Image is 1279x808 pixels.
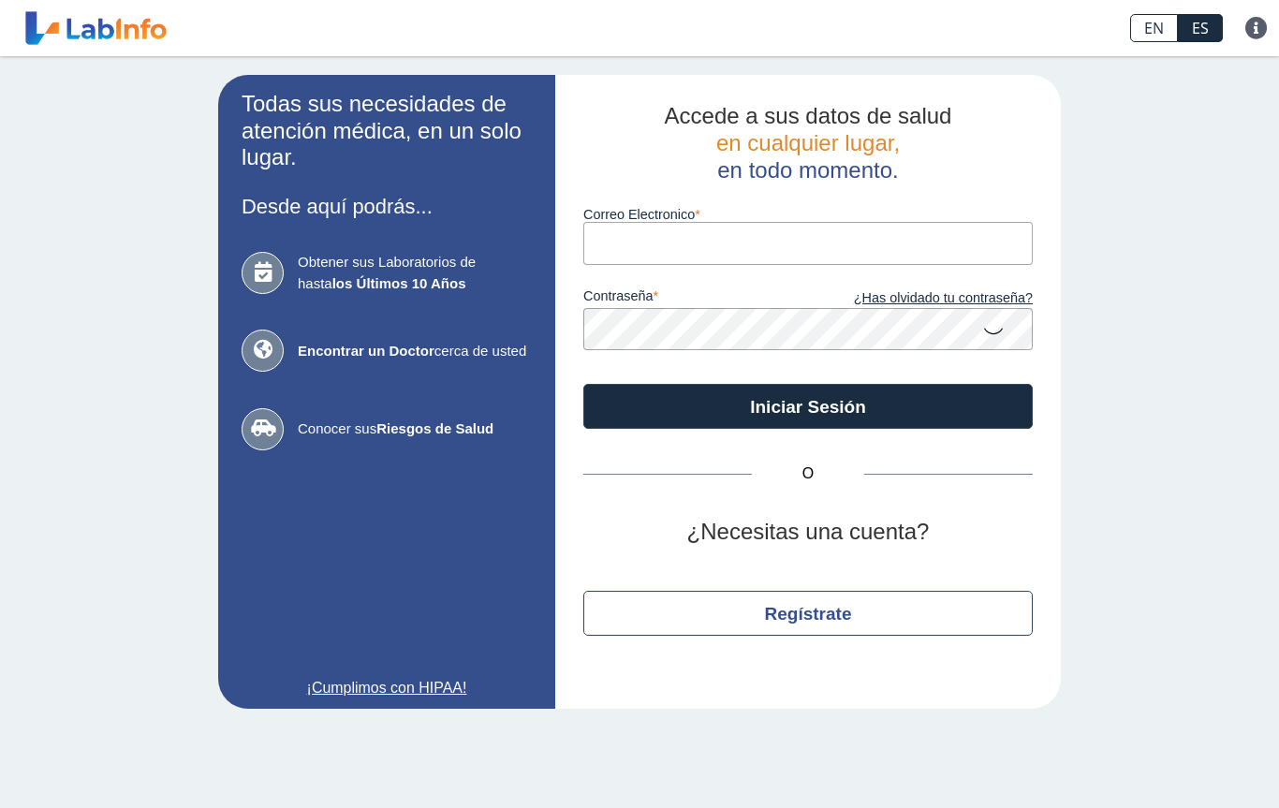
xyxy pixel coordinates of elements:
span: en cualquier lugar, [716,130,900,155]
button: Iniciar Sesión [583,384,1033,429]
a: ¡Cumplimos con HIPAA! [242,677,532,699]
label: Correo Electronico [583,207,1033,222]
b: los Últimos 10 Años [332,275,466,291]
h3: Desde aquí podrás... [242,195,532,218]
h2: ¿Necesitas una cuenta? [583,519,1033,546]
span: Obtener sus Laboratorios de hasta [298,252,532,294]
b: Riesgos de Salud [376,420,493,436]
b: Encontrar un Doctor [298,343,434,359]
span: Accede a sus datos de salud [665,103,952,128]
button: Regístrate [583,591,1033,636]
h2: Todas sus necesidades de atención médica, en un solo lugar. [242,91,532,171]
label: contraseña [583,288,808,309]
span: O [752,463,864,485]
a: EN [1130,14,1178,42]
span: cerca de usted [298,341,532,362]
span: en todo momento. [717,157,898,183]
a: ¿Has olvidado tu contraseña? [808,288,1033,309]
span: Conocer sus [298,419,532,440]
a: ES [1178,14,1223,42]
